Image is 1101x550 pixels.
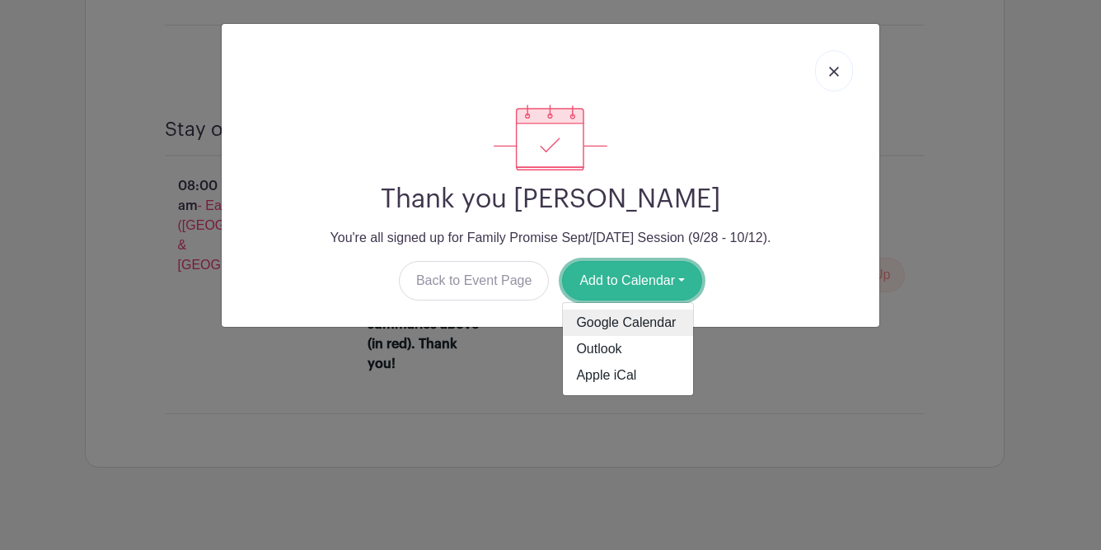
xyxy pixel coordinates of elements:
a: Apple iCal [563,362,693,389]
button: Add to Calendar [562,261,702,301]
a: Back to Event Page [399,261,550,301]
p: You're all signed up for Family Promise Sept/[DATE] Session (9/28 - 10/12). [235,228,866,248]
a: Google Calendar [563,310,693,336]
img: signup_complete-c468d5dda3e2740ee63a24cb0ba0d3ce5d8a4ecd24259e683200fb1569d990c8.svg [494,105,607,170]
a: Outlook [563,336,693,362]
img: close_button-5f87c8562297e5c2d7936805f587ecaba9071eb48480494691a3f1689db116b3.svg [829,67,839,77]
h2: Thank you [PERSON_NAME] [235,184,866,215]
